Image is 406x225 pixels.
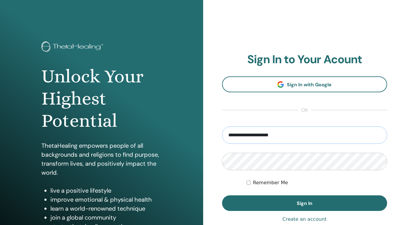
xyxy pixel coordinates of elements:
span: Sign In [297,200,312,206]
h1: Unlock Your Highest Potential [41,65,162,132]
li: learn a world-renowned technique [50,204,162,213]
li: improve emotional & physical health [50,195,162,204]
a: Sign In with Google [222,76,387,92]
li: live a positive lifestyle [50,186,162,195]
h2: Sign In to Your Acount [222,53,387,67]
span: Sign In with Google [287,81,332,88]
p: ThetaHealing empowers people of all backgrounds and religions to find purpose, transform lives, a... [41,141,162,177]
a: Create an account [282,216,326,223]
label: Remember Me [253,179,288,186]
div: Keep me authenticated indefinitely or until I manually logout [247,179,387,186]
span: or [298,107,311,114]
button: Sign In [222,195,387,211]
li: join a global community [50,213,162,222]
